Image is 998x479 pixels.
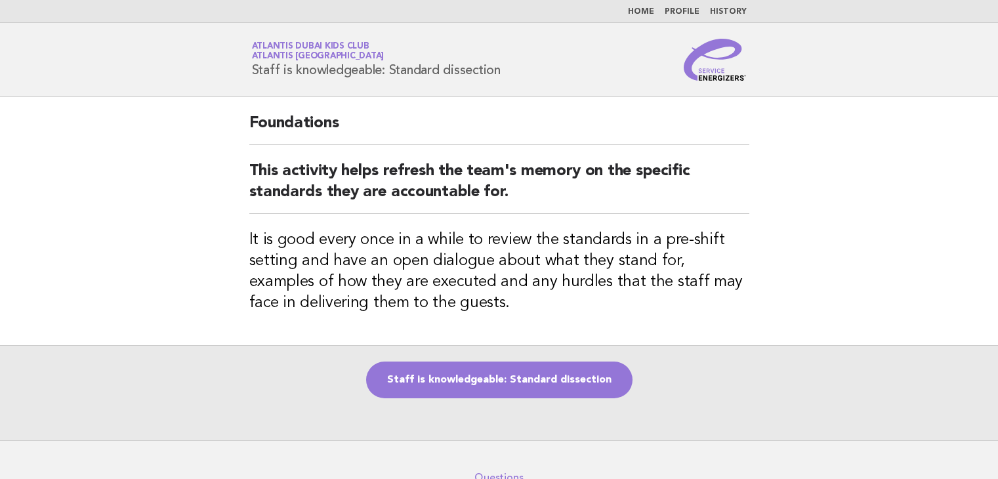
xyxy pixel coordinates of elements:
[249,161,749,214] h2: This activity helps refresh the team's memory on the specific standards they are accountable for.
[684,39,747,81] img: Service Energizers
[249,230,749,314] h3: It is good every once in a while to review the standards in a pre-shift setting and have an open ...
[252,43,501,77] h1: Staff is knowledgeable: Standard dissection
[665,8,699,16] a: Profile
[249,113,749,145] h2: Foundations
[252,52,385,61] span: Atlantis [GEOGRAPHIC_DATA]
[710,8,747,16] a: History
[628,8,654,16] a: Home
[252,42,385,60] a: Atlantis Dubai Kids ClubAtlantis [GEOGRAPHIC_DATA]
[366,362,633,398] a: Staff is knowledgeable: Standard dissection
